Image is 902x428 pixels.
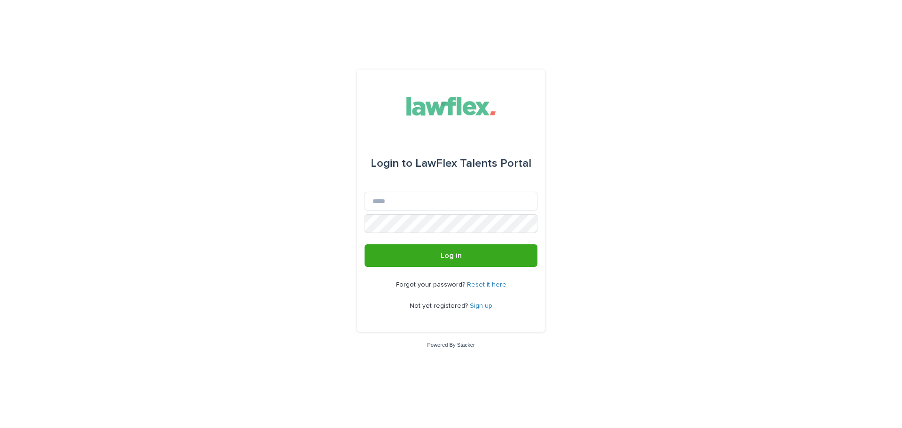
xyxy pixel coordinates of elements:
a: Reset it here [467,281,506,288]
span: Not yet registered? [410,303,470,309]
div: LawFlex Talents Portal [371,150,531,177]
img: Gnvw4qrBSHOAfo8VMhG6 [398,92,504,120]
a: Powered By Stacker [427,342,474,348]
a: Sign up [470,303,492,309]
button: Log in [365,244,537,267]
span: Forgot your password? [396,281,467,288]
span: Login to [371,158,412,169]
span: Log in [441,252,462,259]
